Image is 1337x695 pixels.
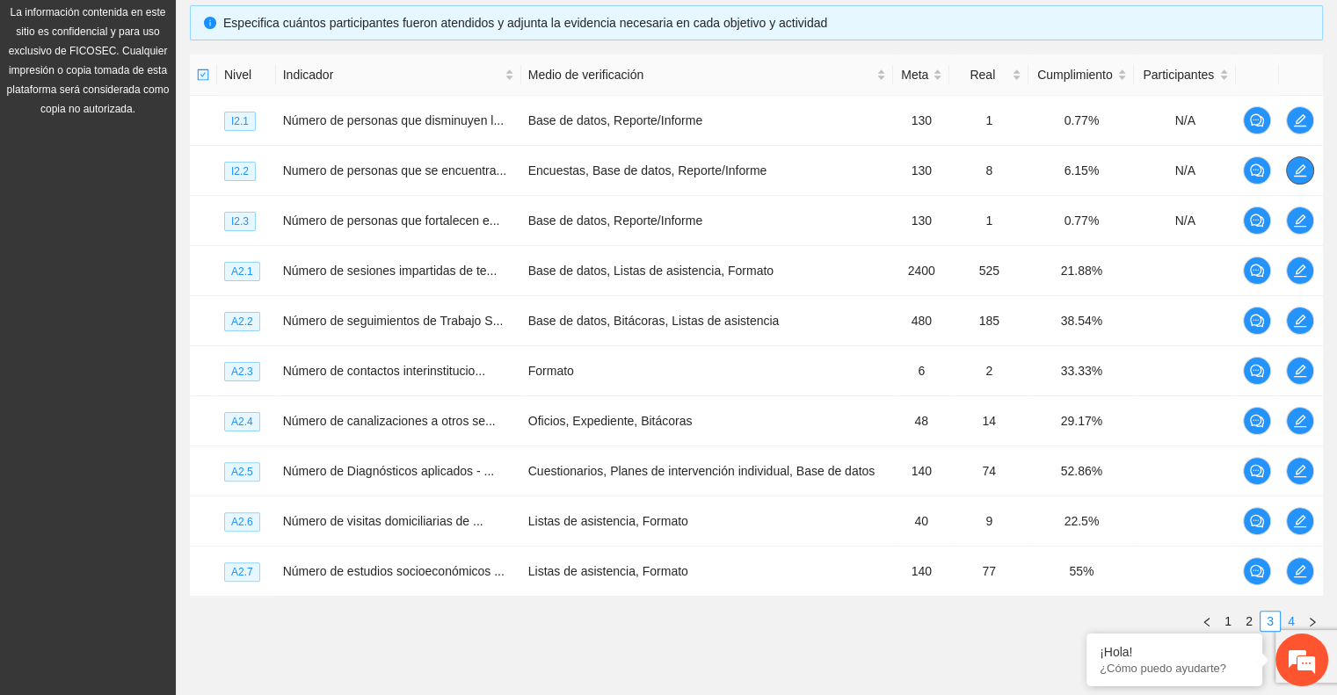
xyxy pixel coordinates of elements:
td: 6.15% [1028,146,1134,196]
td: Base de datos, Reporte/Informe [521,96,893,146]
span: edit [1287,514,1313,528]
li: 3 [1260,611,1281,632]
p: ¿Cómo puedo ayudarte? [1100,662,1249,675]
button: edit [1286,257,1314,285]
span: Indicador [283,65,501,84]
button: comment [1243,206,1271,235]
td: 29.17% [1028,396,1134,446]
td: Formato [521,346,893,396]
th: Participantes [1134,54,1235,96]
button: comment [1243,507,1271,535]
th: Medio de verificación [521,54,893,96]
span: La información contenida en este sitio es confidencial y para uso exclusivo de FICOSEC. Cualquier... [7,6,170,115]
span: A2.2 [224,312,260,331]
td: 9 [949,496,1028,547]
td: Base de datos, Reporte/Informe [521,196,893,246]
button: comment [1243,357,1271,385]
td: 52.86% [1028,446,1134,496]
span: A2.1 [224,262,260,281]
span: check-square [197,69,209,81]
button: edit [1286,407,1314,435]
span: Medio de verificación [528,65,873,84]
span: Número de visitas domiciliarias de ... [283,514,483,528]
td: 130 [893,196,949,246]
td: 55% [1028,547,1134,597]
span: A2.6 [224,512,260,532]
button: edit [1286,457,1314,485]
span: Número de personas que disminuyen l... [283,113,504,127]
td: 40 [893,496,949,547]
button: edit [1286,307,1314,335]
button: comment [1243,307,1271,335]
span: edit [1287,314,1313,328]
span: Número de sesiones impartidas de te... [283,264,498,278]
span: Meta [900,65,929,84]
td: 2400 [893,246,949,296]
span: Número de seguimientos de Trabajo S... [283,314,504,328]
td: 48 [893,396,949,446]
td: 33.33% [1028,346,1134,396]
span: I2.2 [224,162,256,181]
button: edit [1286,156,1314,185]
td: 22.5% [1028,496,1134,547]
span: Número de canalizaciones a otros se... [283,414,496,428]
td: 14 [949,396,1028,446]
td: 8 [949,146,1028,196]
td: 21.88% [1028,246,1134,296]
td: 74 [949,446,1028,496]
button: right [1302,611,1323,632]
button: edit [1286,206,1314,235]
td: Listas de asistencia, Formato [521,547,893,597]
div: Chatee con nosotros ahora [91,90,295,112]
span: Real [956,65,1008,84]
span: Número de Diagnósticos aplicados - ... [283,464,494,478]
td: 1 [949,96,1028,146]
td: 0.77% [1028,196,1134,246]
button: edit [1286,507,1314,535]
td: Cuestionarios, Planes de intervención individual, Base de datos [521,446,893,496]
span: Participantes [1141,65,1215,84]
li: 4 [1281,611,1302,632]
span: edit [1287,464,1313,478]
td: Encuestas, Base de datos, Reporte/Informe [521,146,893,196]
a: 1 [1218,612,1238,631]
div: Especifica cuántos participantes fueron atendidos y adjunta la evidencia necesaria en cada objeti... [223,13,1309,33]
button: comment [1243,407,1271,435]
div: Minimizar ventana de chat en vivo [288,9,331,51]
span: Numero de personas que se encuentra... [283,163,507,177]
button: comment [1243,257,1271,285]
span: edit [1287,163,1313,177]
td: 38.54% [1028,296,1134,346]
td: Listas de asistencia, Formato [521,496,893,547]
span: edit [1287,113,1313,127]
span: I2.1 [224,112,256,131]
a: 4 [1282,612,1301,631]
td: 77 [949,547,1028,597]
button: comment [1243,106,1271,134]
th: Real [949,54,1028,96]
span: Estamos en línea. [102,235,243,412]
span: edit [1287,264,1313,278]
td: 185 [949,296,1028,346]
span: I2.3 [224,212,256,231]
td: 130 [893,146,949,196]
td: Base de datos, Listas de asistencia, Formato [521,246,893,296]
td: 525 [949,246,1028,296]
span: edit [1287,364,1313,378]
td: 1 [949,196,1028,246]
td: N/A [1134,196,1235,246]
td: 2 [949,346,1028,396]
td: Oficios, Expediente, Bitácoras [521,396,893,446]
span: Número de estudios socioeconómicos ... [283,564,505,578]
li: 2 [1239,611,1260,632]
button: edit [1286,557,1314,585]
button: edit [1286,106,1314,134]
td: 6 [893,346,949,396]
span: right [1307,617,1318,627]
a: 2 [1239,612,1259,631]
span: A2.5 [224,462,260,481]
span: edit [1287,564,1313,578]
td: 140 [893,547,949,597]
button: comment [1243,156,1271,185]
span: edit [1287,414,1313,428]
